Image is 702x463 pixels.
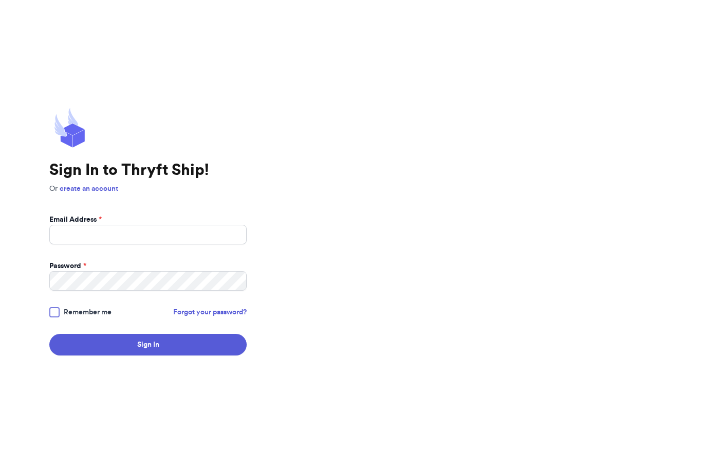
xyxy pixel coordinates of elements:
p: Or [49,184,247,194]
h1: Sign In to Thryft Ship! [49,161,247,180]
button: Sign In [49,334,247,355]
label: Email Address [49,215,102,225]
a: Forgot your password? [173,307,247,317]
label: Password [49,261,86,271]
span: Remember me [64,307,112,317]
a: create an account [60,185,118,192]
